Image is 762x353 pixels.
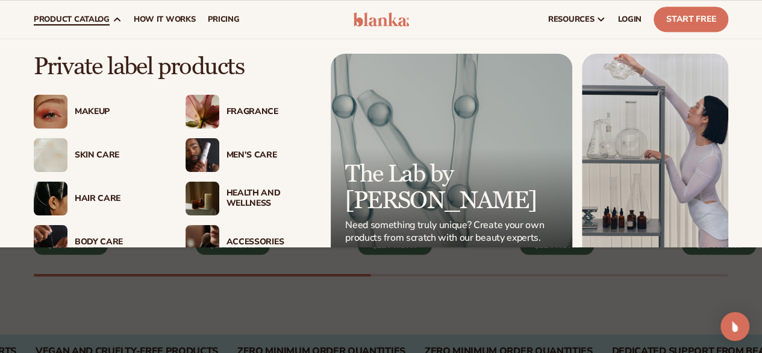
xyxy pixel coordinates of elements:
span: How It Works [134,14,196,24]
div: Men’s Care [226,150,313,161]
p: Need something truly unique? Create your own products from scratch with our beauty experts. [345,219,548,244]
img: Female hair pulled back with clips. [34,182,67,215]
div: Hair Care [75,194,161,204]
img: Candles and incense on table. [186,182,219,215]
img: Female with glitter eye makeup. [34,95,67,129]
span: pricing [207,14,239,24]
img: Pink blooming flower. [186,95,219,129]
a: Pink blooming flower. Fragrance [186,95,313,129]
div: Body Care [75,237,161,247]
p: Private label products [34,54,313,80]
a: Female with glitter eye makeup. Makeup [34,95,161,129]
a: Microscopic product formula. The Lab by [PERSON_NAME] Need something truly unique? Create your ow... [331,54,572,302]
a: Start Free [654,7,728,32]
a: Female hair pulled back with clips. Hair Care [34,182,161,215]
div: Makeup [75,107,161,117]
img: Female in lab with equipment. [582,54,728,302]
div: Fragrance [226,107,313,117]
img: Male hand applying moisturizer. [34,225,67,259]
a: Male holding moisturizer bottle. Men’s Care [186,138,313,172]
img: Cream moisturizer swatch. [34,138,67,172]
div: Open Intercom Messenger [720,312,749,341]
a: Candles and incense on table. Health And Wellness [186,182,313,215]
img: logo [353,12,410,27]
div: Health And Wellness [226,188,313,209]
img: Male holding moisturizer bottle. [186,138,219,172]
p: The Lab by [PERSON_NAME] [345,161,548,214]
a: Female with makeup brush. Accessories [186,225,313,259]
div: Skin Care [75,150,161,161]
img: Female with makeup brush. [186,225,219,259]
a: Cream moisturizer swatch. Skin Care [34,138,161,172]
span: resources [548,14,594,24]
span: product catalog [34,14,110,24]
span: LOGIN [618,14,642,24]
div: Accessories [226,237,313,247]
a: Male hand applying moisturizer. Body Care [34,225,161,259]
